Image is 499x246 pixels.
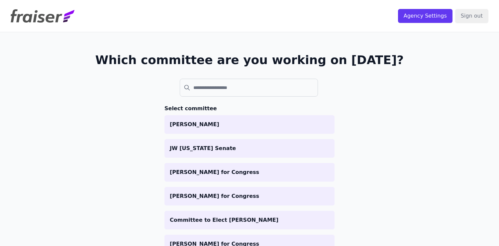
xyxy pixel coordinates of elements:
[164,115,335,134] a: [PERSON_NAME]
[170,168,329,176] p: [PERSON_NAME] for Congress
[170,216,329,224] p: Committee to Elect [PERSON_NAME]
[398,9,452,23] input: Agency Settings
[455,9,488,23] input: Sign out
[164,187,335,205] a: [PERSON_NAME] for Congress
[170,121,329,128] p: [PERSON_NAME]
[170,192,329,200] p: [PERSON_NAME] for Congress
[164,105,335,113] h3: Select committee
[95,53,404,67] h1: Which committee are you working on [DATE]?
[164,211,335,229] a: Committee to Elect [PERSON_NAME]
[164,163,335,182] a: [PERSON_NAME] for Congress
[164,139,335,158] a: JW [US_STATE] Senate
[170,144,329,152] p: JW [US_STATE] Senate
[11,9,74,23] img: Fraiser Logo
